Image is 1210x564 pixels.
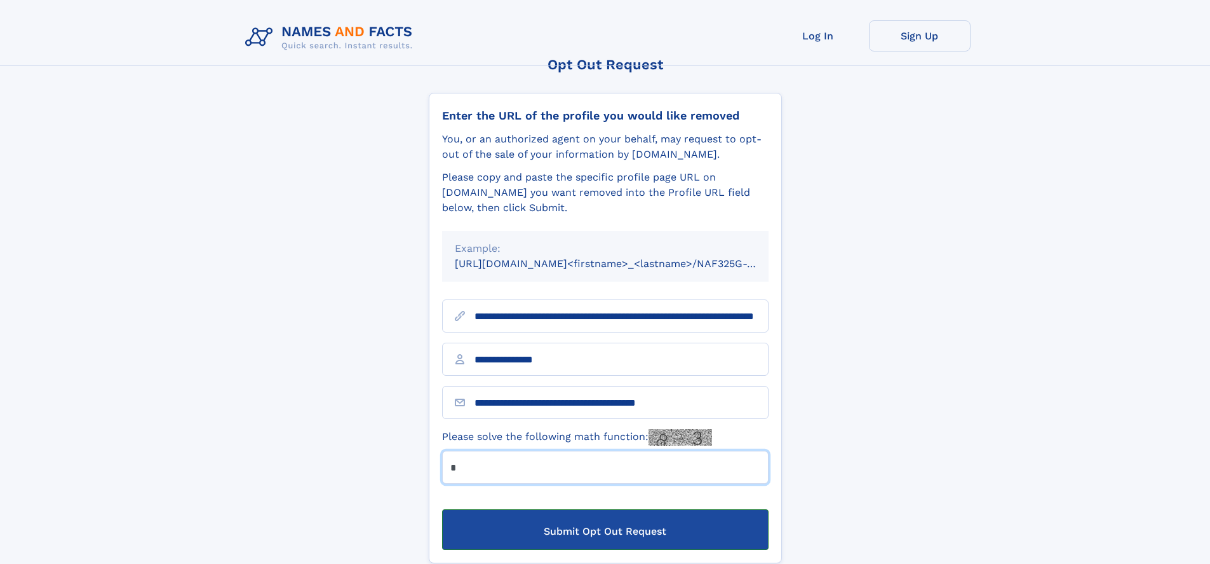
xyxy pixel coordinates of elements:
div: You, or an authorized agent on your behalf, may request to opt-out of the sale of your informatio... [442,132,769,162]
button: Submit Opt Out Request [442,509,769,550]
small: [URL][DOMAIN_NAME]<firstname>_<lastname>/NAF325G-xxxxxxxx [455,258,793,270]
a: Log In [767,20,869,52]
img: Logo Names and Facts [240,20,423,55]
a: Sign Up [869,20,971,52]
div: Example: [455,241,756,256]
div: Enter the URL of the profile you would like removed [442,109,769,123]
div: Please copy and paste the specific profile page URL on [DOMAIN_NAME] you want removed into the Pr... [442,170,769,216]
label: Please solve the following math function: [442,429,712,446]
